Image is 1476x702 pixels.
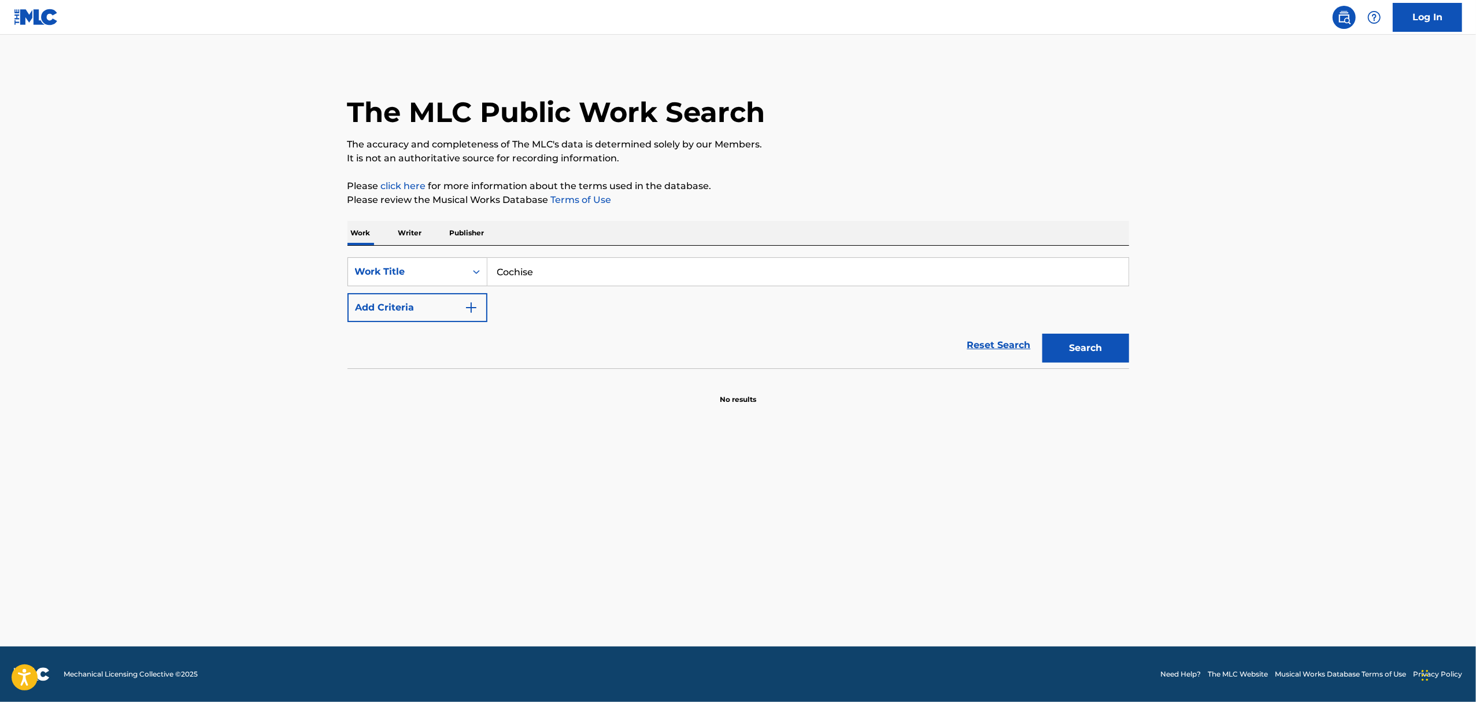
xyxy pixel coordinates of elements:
img: MLC Logo [14,9,58,25]
p: Please for more information about the terms used in the database. [347,179,1129,193]
div: Work Title [355,265,459,279]
span: Mechanical Licensing Collective © 2025 [64,669,198,679]
button: Add Criteria [347,293,487,322]
a: Public Search [1333,6,1356,29]
img: logo [14,667,50,681]
p: The accuracy and completeness of The MLC's data is determined solely by our Members. [347,138,1129,152]
a: Need Help? [1160,669,1201,679]
div: Drag [1422,658,1429,693]
a: click here [381,180,426,191]
a: The MLC Website [1208,669,1268,679]
p: Writer [395,221,426,245]
img: help [1367,10,1381,24]
p: Please review the Musical Works Database [347,193,1129,207]
img: 9d2ae6d4665cec9f34b9.svg [464,301,478,315]
p: It is not an authoritative source for recording information. [347,152,1129,165]
a: Privacy Policy [1413,669,1462,679]
a: Musical Works Database Terms of Use [1275,669,1406,679]
button: Search [1042,334,1129,363]
p: Publisher [446,221,488,245]
form: Search Form [347,257,1129,368]
p: No results [720,380,756,405]
iframe: Chat Widget [1418,646,1476,702]
h1: The MLC Public Work Search [347,95,765,130]
p: Work [347,221,374,245]
div: Help [1363,6,1386,29]
a: Terms of Use [549,194,612,205]
img: search [1337,10,1351,24]
a: Reset Search [961,332,1037,358]
a: Log In [1393,3,1462,32]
